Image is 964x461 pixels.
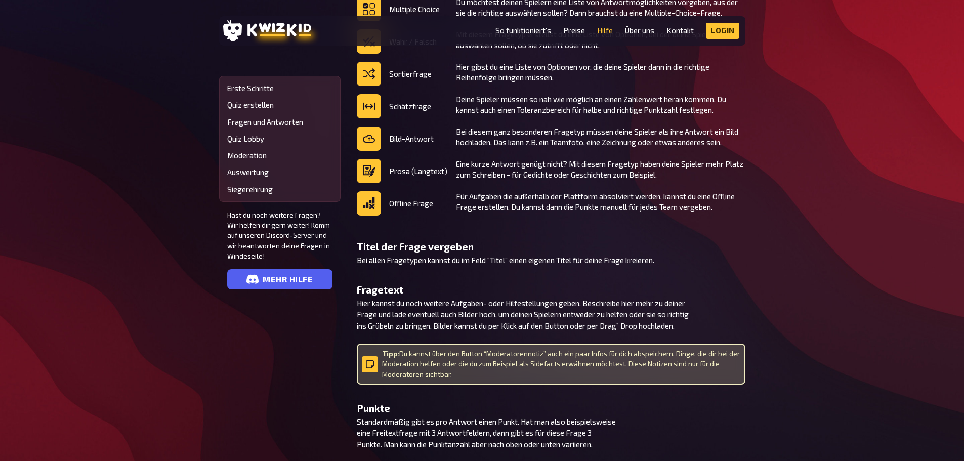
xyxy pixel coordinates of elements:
[357,159,448,183] dt: Prosa (Langtext)
[227,135,332,143] a: Quiz Lobby
[227,185,332,194] a: Siegerehrung
[456,159,745,180] dd: Eine kurze Antwort genügt nicht? Mit diesem Fragetyp haben deine Spieler mehr Platz zum Schreiben...
[666,26,694,35] a: Kontakt
[357,255,745,266] p: Bei allen Fragetypen kannst du im Feld “Titel” einen eigenen Titel für deine Frage kreieren.
[456,127,745,148] dd: Bei diesem ganz besonderen Fragetyp müssen deine Spieler als ihre Antwort ein Bild hochladen. Das...
[625,26,654,35] a: Über uns
[456,62,745,83] dd: Hier gibst du eine Liste von Optionen vor, die deine Spieler dann in die richtige Reihenfolge bri...
[357,284,403,296] strong: Fragetext
[227,151,332,160] a: Moderation
[357,127,448,151] dt: Bild-Antwort
[357,241,474,253] strong: Titel der Frage vergeben
[357,298,745,332] p: Hier kannst du noch weitere Aufgaben- oder Hilfestellungen geben. Beschreibe hier mehr zu deiner ...
[227,118,332,127] a: Fragen und Antworten
[227,84,332,93] a: Erste Schritte
[706,23,739,39] a: Login
[597,26,613,35] a: Hilfe
[357,94,448,118] dt: Schätzfrage
[495,26,551,35] a: So funktioniert's
[357,402,390,414] strong: Punkte
[456,191,745,213] dd: Für Aufgaben die außerhalb der Plattform absolviert werden, kannst du eine Offline Frage erstelle...
[227,101,332,109] a: Quiz erstellen
[227,269,332,289] a: mehr Hilfe
[456,94,745,115] dd: Deine Spieler müssen so nah wie möglich an einen Zahlenwert heran kommen. Du kannst auch einen To...
[227,210,332,261] span: Hast du noch weitere Fragen? Wir helfen dir gern weiter! Komm auf unseren Discord-Server und wir ...
[382,350,400,358] b: Tipp:
[357,62,448,86] dt: Sortierfrage
[357,416,745,450] p: Standardmäßig gibt es pro Antwort einen Punkt. Hat man also beispielsweise eine Freitextfrage mit...
[227,168,332,177] a: Auswertung
[382,349,740,380] span: Du kannst über den Button “Moderatorennotiz” auch ein paar Infos für dich abspeichern. Dinge, die...
[357,191,448,216] dt: Offline Frage
[563,26,585,35] a: Preise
